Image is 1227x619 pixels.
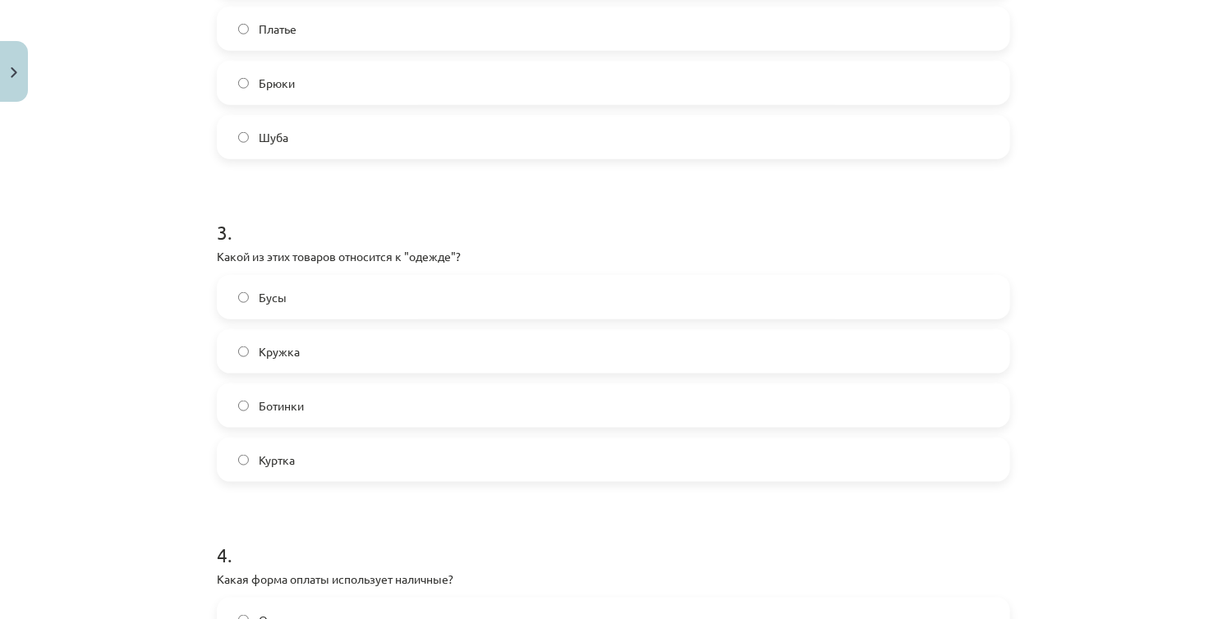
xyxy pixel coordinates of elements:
[238,132,249,143] input: Шуба
[259,343,300,360] span: Кружка
[259,75,295,92] span: Брюки
[217,248,1010,265] p: Какой из этих товаров относится к "одежде"?
[217,571,1010,588] p: Какая форма оплаты использует наличные?
[259,21,296,38] span: Платье
[259,397,304,415] span: Ботинки
[238,78,249,89] input: Брюки
[11,67,17,78] img: icon-close-lesson-0947bae3869378f0d4975bcd49f059093ad1ed9edebbc8119c70593378902aed.svg
[259,452,295,469] span: Куртка
[238,292,249,303] input: Бусы
[238,24,249,34] input: Платье
[238,401,249,411] input: Ботинки
[238,455,249,465] input: Куртка
[217,515,1010,566] h1: 4 .
[217,192,1010,243] h1: 3 .
[259,289,287,306] span: Бусы
[259,129,288,146] span: Шуба
[238,346,249,357] input: Кружка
